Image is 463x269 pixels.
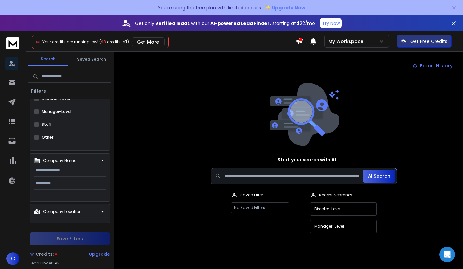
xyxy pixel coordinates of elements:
label: Staff [42,122,52,127]
button: Get Free Credits [397,35,452,48]
button: Saved Search [72,53,111,66]
span: Upgrade Now [272,5,305,11]
button: Search [28,53,68,66]
p: You're using the free plan with limited access [158,5,261,11]
p: Company Name [43,158,76,163]
p: Recent Searches [319,193,352,198]
span: 98 [55,261,60,266]
div: Upgrade [89,251,110,257]
label: Other [42,135,53,140]
p: Try Now [322,20,340,26]
button: AI Search [363,170,395,183]
strong: AI-powered Lead Finder, [210,20,271,26]
p: Saved Filter [240,193,263,198]
span: ( credits left) [99,39,129,45]
button: Manager-Level [310,220,377,233]
h3: Filters [28,88,48,94]
p: Company Location [43,209,81,214]
p: Lead Finder: [30,261,53,266]
button: C [6,252,19,265]
button: Try Now [320,18,342,28]
img: image [268,83,339,146]
a: Credits:Upgrade [30,248,110,261]
button: Get More [132,37,165,46]
div: Open Intercom Messenger [439,247,455,262]
strong: verified leads [156,20,190,26]
label: Manager-Level [42,109,71,114]
img: logo [6,37,19,49]
h1: Start your search with AI [277,156,336,163]
span: 98 [101,39,106,45]
p: Get Free Credits [410,38,447,45]
p: Director-Level [314,206,372,212]
span: ✨ [264,3,271,12]
span: Credits: [36,251,54,257]
p: Get only with our starting at $22/mo [135,20,315,26]
button: Director-Level [310,202,377,216]
p: Manager-Level [314,224,372,229]
span: Your credits are running low! [42,39,98,45]
a: Export History [408,59,458,72]
button: ✨Upgrade Now [264,1,305,14]
p: My Workspace [328,38,366,45]
p: No Saved Filters [231,202,289,213]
